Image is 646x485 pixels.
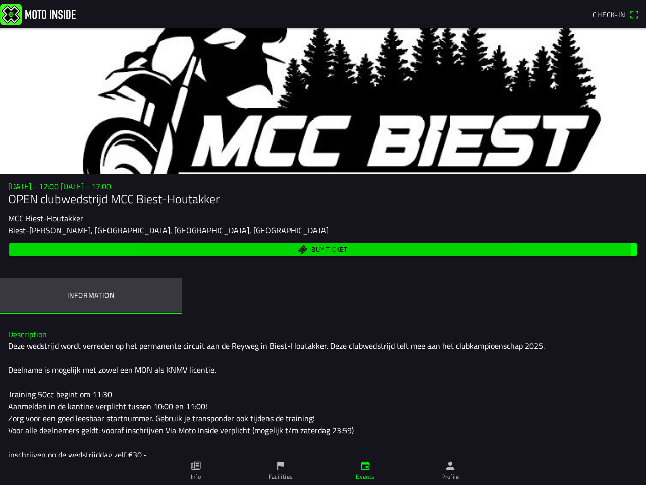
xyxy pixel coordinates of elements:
span: Buy ticket [311,246,348,253]
ion-icon: person [445,460,456,471]
span: Check-in [593,9,625,20]
ion-text: MCC Biest-Houtakker [8,212,83,224]
ion-label: Profile [441,472,459,481]
ion-icon: flag [275,460,286,471]
ion-label: Info [191,472,201,481]
ion-icon: paper [190,460,201,471]
h3: Description [8,330,638,339]
h3: [DATE] - 12:00 [DATE] - 17:00 [8,182,638,191]
ion-label: Events [356,472,374,481]
ion-icon: calendar [360,460,371,471]
ion-label: Facilities [268,472,293,481]
a: Check-inqr scanner [587,6,644,23]
ion-text: Biest-[PERSON_NAME], [GEOGRAPHIC_DATA], [GEOGRAPHIC_DATA], [GEOGRAPHIC_DATA] [8,224,329,236]
h1: OPEN clubwedstrijd MCC Biest-Houtakker [8,191,638,206]
ion-label: Information [67,289,114,301]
